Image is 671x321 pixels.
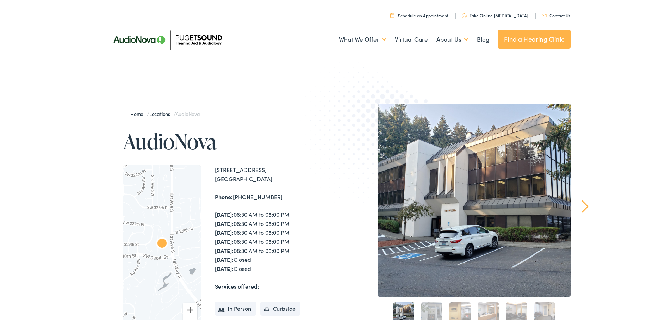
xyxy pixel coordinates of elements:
span: AudioNova [176,109,200,116]
a: Virtual Care [395,25,428,51]
a: Next [582,199,589,211]
a: Contact Us [542,11,570,17]
h1: AudioNova [123,128,338,152]
strong: [DATE]: [215,209,234,217]
a: What We Offer [339,25,386,51]
a: Find a Hearing Clinic [498,28,571,47]
div: [PHONE_NUMBER] [215,191,338,200]
a: Take Online [MEDICAL_DATA] [462,11,528,17]
button: Zoom in [183,302,197,316]
strong: [DATE]: [215,218,234,226]
strong: [DATE]: [215,254,234,262]
a: Schedule an Appointment [390,11,448,17]
a: Home [130,109,147,116]
img: utility icon [390,12,394,16]
strong: [DATE]: [215,245,234,253]
img: utility icon [462,12,467,16]
strong: [DATE]: [215,236,234,244]
strong: Phone: [215,191,233,199]
strong: [DATE]: [215,227,234,235]
li: Curbside [260,300,301,314]
strong: [DATE]: [215,263,234,271]
strong: Services offered: [215,281,259,289]
li: In Person [215,300,256,314]
img: utility icon [542,12,547,16]
div: [STREET_ADDRESS] [GEOGRAPHIC_DATA] [215,164,338,182]
a: Blog [477,25,489,51]
div: AudioNova [154,234,170,251]
a: About Us [436,25,468,51]
span: / / [130,109,200,116]
div: 08:30 AM to 05:00 PM 08:30 AM to 05:00 PM 08:30 AM to 05:00 PM 08:30 AM to 05:00 PM 08:30 AM to 0... [215,209,338,272]
a: Locations [149,109,174,116]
